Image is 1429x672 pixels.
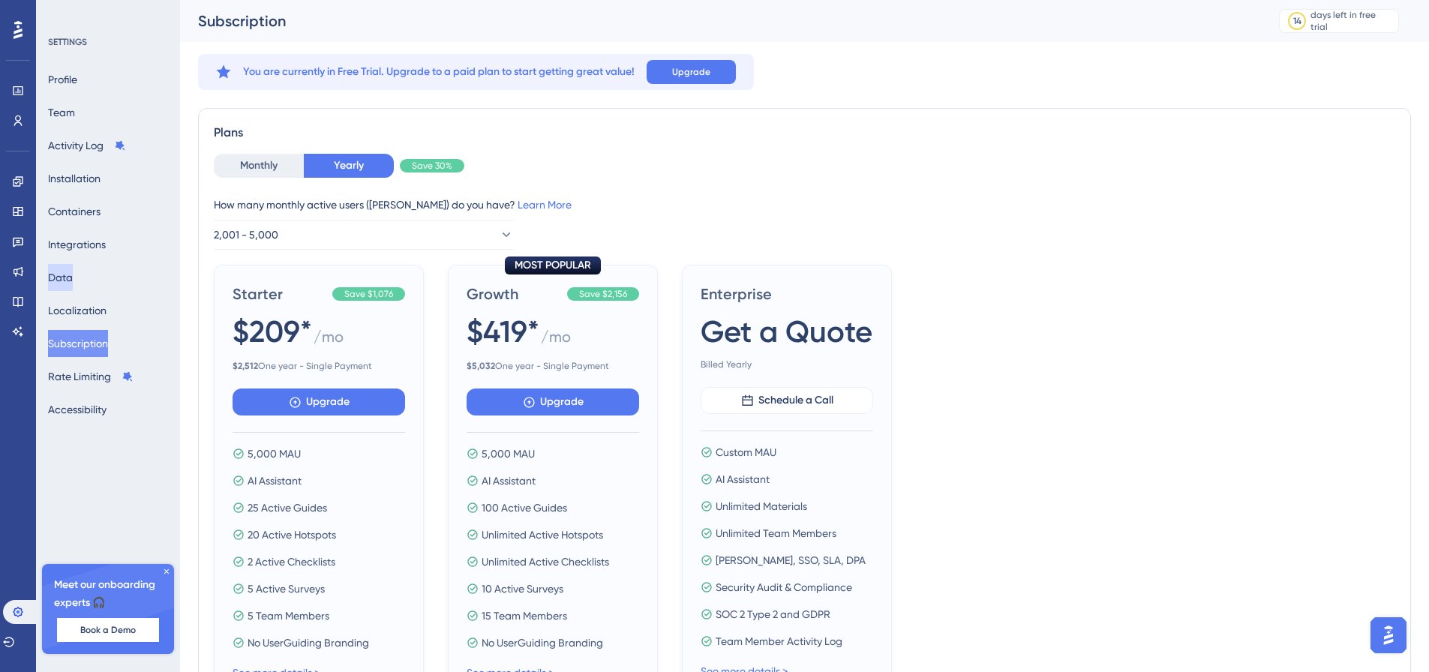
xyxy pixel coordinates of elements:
div: MOST POPULAR [505,256,601,274]
button: Yearly [304,154,394,178]
span: 5,000 MAU [248,445,301,463]
span: Meet our onboarding experts 🎧 [54,576,162,612]
div: SETTINGS [48,36,170,48]
span: Save 30% [412,160,452,172]
span: 5 Team Members [248,607,329,625]
span: Unlimited Team Members [716,524,836,542]
button: Rate Limiting [48,363,134,390]
span: Schedule a Call [758,391,833,409]
span: Enterprise [701,283,873,304]
div: Subscription [198,10,1241,31]
button: Installation [48,165,101,192]
span: Book a Demo [80,624,136,636]
button: Team [48,99,75,126]
button: Accessibility [48,396,107,423]
button: Upgrade [647,60,736,84]
span: Billed Yearly [701,358,873,370]
span: Unlimited Active Checklists [482,553,609,571]
span: Unlimited Materials [716,497,807,515]
span: Save $2,156 [579,288,627,300]
span: Get a Quote [701,310,872,352]
span: No UserGuiding Branding [248,634,369,652]
span: / mo [541,326,571,354]
b: $ 2,512 [233,361,258,371]
span: Upgrade [672,66,710,78]
button: Schedule a Call [701,387,873,414]
button: Data [48,264,73,291]
span: One year - Single Payment [467,360,639,372]
a: Learn More [518,199,572,211]
span: 5,000 MAU [482,445,535,463]
span: SOC 2 Type 2 and GDPR [716,605,830,623]
span: 25 Active Guides [248,499,327,517]
button: Localization [48,297,107,324]
span: Save $1,076 [344,288,393,300]
span: 100 Active Guides [482,499,567,517]
button: Activity Log [48,132,126,159]
span: AI Assistant [482,472,536,490]
span: One year - Single Payment [233,360,405,372]
button: 2,001 - 5,000 [214,220,514,250]
span: 2 Active Checklists [248,553,335,571]
span: / mo [314,326,344,354]
span: Upgrade [540,393,584,411]
span: No UserGuiding Branding [482,634,603,652]
span: Team Member Activity Log [716,632,842,650]
span: Upgrade [306,393,350,411]
span: AI Assistant [716,470,770,488]
button: Upgrade [467,388,639,415]
span: Custom MAU [716,443,776,461]
button: Monthly [214,154,304,178]
span: $419* [467,310,539,352]
span: 5 Active Surveys [248,580,325,598]
span: [PERSON_NAME], SSO, SLA, DPA [716,551,866,569]
div: days left in free trial [1310,9,1394,33]
button: Profile [48,66,77,93]
button: Integrations [48,231,106,258]
div: How many monthly active users ([PERSON_NAME]) do you have? [214,196,1395,214]
button: Subscription [48,330,108,357]
span: Growth [467,283,561,304]
div: 14 [1293,15,1301,27]
span: 10 Active Surveys [482,580,563,598]
span: 2,001 - 5,000 [214,226,278,244]
b: $ 5,032 [467,361,495,371]
span: 20 Active Hotspots [248,526,336,544]
span: Unlimited Active Hotspots [482,526,603,544]
button: Book a Demo [57,618,159,642]
span: 15 Team Members [482,607,567,625]
span: Security Audit & Compliance [716,578,852,596]
button: Upgrade [233,388,405,415]
span: AI Assistant [248,472,302,490]
span: You are currently in Free Trial. Upgrade to a paid plan to start getting great value! [243,63,635,81]
span: Starter [233,283,326,304]
span: $209* [233,310,312,352]
div: Plans [214,124,1395,142]
button: Containers [48,198,101,225]
iframe: UserGuiding AI Assistant Launcher [1366,613,1411,658]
